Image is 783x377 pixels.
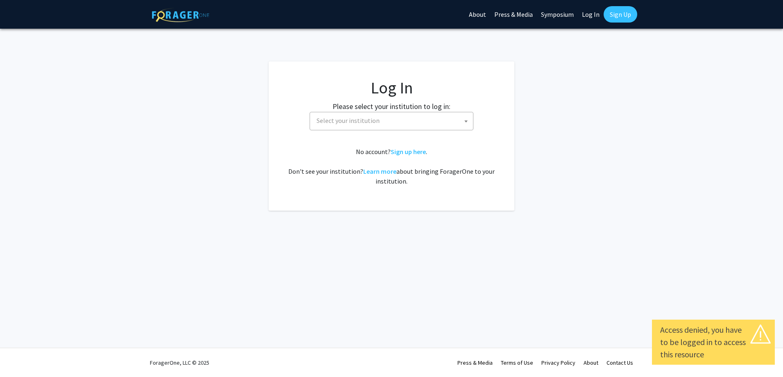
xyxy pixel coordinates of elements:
[660,324,767,361] div: Access denied, you have to be logged in to access this resource
[285,78,498,98] h1: Log In
[317,116,380,125] span: Select your institution
[313,112,473,129] span: Select your institution
[604,6,637,23] a: Sign Up
[457,359,493,366] a: Press & Media
[150,348,209,377] div: ForagerOne, LLC © 2025
[363,167,396,175] a: Learn more about bringing ForagerOne to your institution
[606,359,633,366] a: Contact Us
[391,148,426,156] a: Sign up here
[310,112,473,130] span: Select your institution
[152,8,209,22] img: ForagerOne Logo
[501,359,533,366] a: Terms of Use
[285,147,498,186] div: No account? . Don't see your institution? about bringing ForagerOne to your institution.
[541,359,575,366] a: Privacy Policy
[584,359,598,366] a: About
[333,101,450,112] label: Please select your institution to log in:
